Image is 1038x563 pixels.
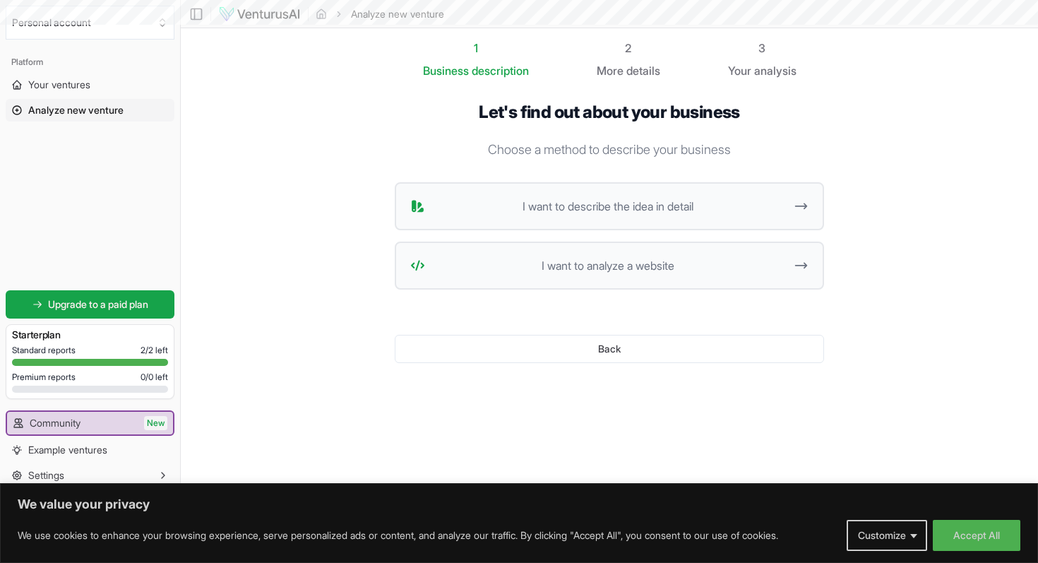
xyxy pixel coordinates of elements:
span: details [626,64,660,78]
p: We value your privacy [18,496,1020,513]
span: Business [423,62,469,79]
span: Upgrade to a paid plan [48,297,148,312]
span: I want to describe the idea in detail [431,198,785,215]
div: 3 [728,40,797,57]
span: Standard reports [12,345,76,356]
span: Your [728,62,751,79]
p: We use cookies to enhance your browsing experience, serve personalized ads or content, and analyz... [18,527,778,544]
span: New [144,416,167,430]
span: description [472,64,529,78]
span: Community [30,416,80,430]
p: Choose a method to describe your business [395,140,824,160]
span: Settings [28,468,64,482]
a: Upgrade to a paid plan [6,290,174,319]
div: 1 [423,40,529,57]
a: CommunityNew [7,412,173,434]
span: More [597,62,624,79]
span: analysis [754,64,797,78]
button: Customize [847,520,927,551]
button: I want to describe the idea in detail [395,182,824,230]
span: 2 / 2 left [141,345,168,356]
span: Premium reports [12,372,76,383]
span: 0 / 0 left [141,372,168,383]
div: Platform [6,51,174,73]
span: Example ventures [28,443,107,457]
a: Example ventures [6,439,174,461]
div: 2 [597,40,660,57]
h3: Starter plan [12,328,168,342]
button: Accept All [933,520,1020,551]
span: I want to analyze a website [431,257,785,274]
button: Back [395,335,824,363]
button: I want to analyze a website [395,242,824,290]
a: Analyze new venture [6,99,174,122]
span: Analyze new venture [28,103,124,117]
a: Your ventures [6,73,174,96]
h1: Let's find out about your business [395,102,824,123]
span: Your ventures [28,78,90,92]
button: Settings [6,464,174,487]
